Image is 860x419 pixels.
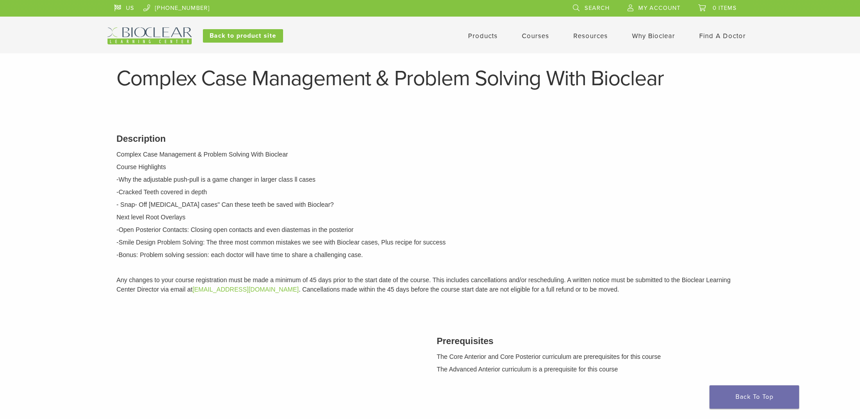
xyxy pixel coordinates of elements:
[573,32,608,40] a: Resources
[116,68,744,89] h1: Complex Case Management & Problem Solving With Bioclear
[116,250,744,260] p: -Bonus: Problem solving session: each doctor will have time to share a challenging case.
[522,32,549,40] a: Courses
[468,32,498,40] a: Products
[437,365,744,374] p: The Advanced Anterior curriculum is a prerequisite for this course
[116,188,744,197] p: -Cracked Teeth covered in depth
[632,32,675,40] a: Why Bioclear
[437,352,744,362] p: The Core Anterior and Core Posterior curriculum are prerequisites for this course
[107,27,192,44] img: Bioclear
[203,29,283,43] a: Back to product site
[116,276,731,293] span: Any changes to your course registration must be made a minimum of 45 days prior to the start date...
[699,32,746,40] a: Find A Doctor
[116,238,744,247] p: -Smile Design Problem Solving: The three most common mistakes we see with Bioclear cases, Plus re...
[585,4,610,12] span: Search
[116,150,744,159] p: Complex Case Management & Problem Solving With Bioclear
[116,132,744,145] h3: Description
[116,162,744,172] p: Course Highlights
[709,385,799,409] a: Back To Top
[638,4,680,12] span: My Account
[116,213,744,222] p: Next level Root Overlays
[437,334,744,348] h3: Prerequisites
[116,175,744,184] p: -Why the adjustable push-pull is a game changer in larger class ll cases
[713,4,737,12] span: 0 items
[193,286,299,293] a: [EMAIL_ADDRESS][DOMAIN_NAME]
[116,200,744,209] p: - Snap- Off [MEDICAL_DATA] cases" Can these teeth be saved with Bioclear?
[116,225,744,235] p: -Open Posterior Contacts: Closing open contacts and even diastemas in the posterior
